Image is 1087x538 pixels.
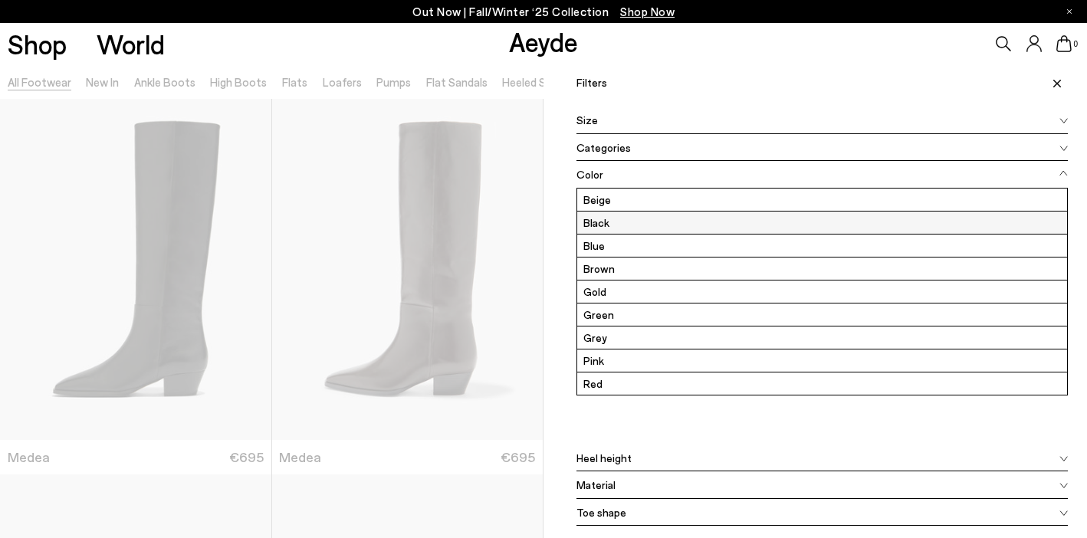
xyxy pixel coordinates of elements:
[576,139,631,156] span: Categories
[577,326,1067,349] label: Grey
[1056,35,1072,52] a: 0
[577,212,1067,234] label: Black
[576,477,616,493] span: Material
[577,189,1067,211] label: Beige
[8,31,67,57] a: Shop
[576,166,603,182] span: Color
[509,25,578,57] a: Aeyde
[577,258,1067,280] label: Brown
[1072,40,1079,48] span: 0
[577,280,1067,303] label: Gold
[577,303,1067,326] label: Green
[576,76,611,89] span: Filters
[620,5,675,18] span: Navigate to /collections/new-in
[576,504,626,520] span: Toe shape
[577,235,1067,257] label: Blue
[577,372,1067,395] label: Red
[576,112,598,128] span: Size
[577,349,1067,372] label: Pink
[412,2,675,21] p: Out Now | Fall/Winter ‘25 Collection
[97,31,165,57] a: World
[576,450,632,466] span: Heel height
